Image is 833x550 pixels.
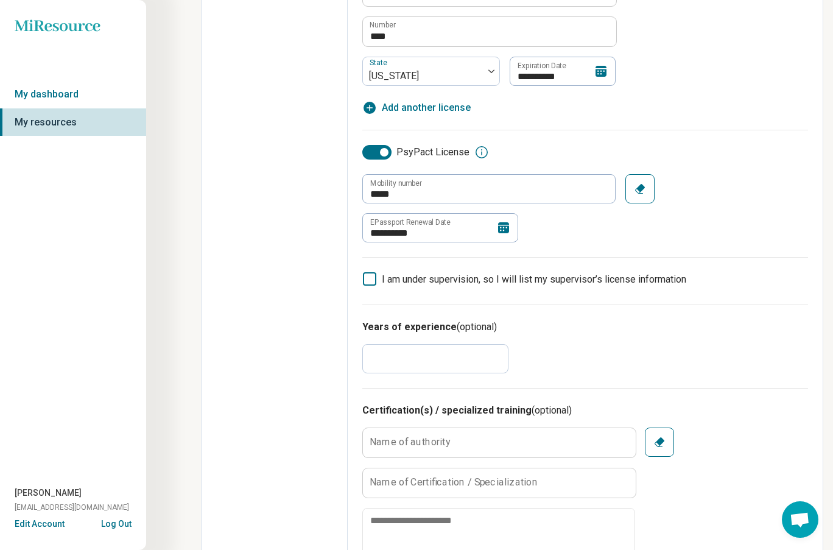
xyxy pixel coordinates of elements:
h3: Years of experience [362,320,808,334]
a: Open chat [782,501,818,538]
span: (optional) [532,404,572,416]
button: Add another license [362,100,471,115]
span: I am under supervision, so I will list my supervisor’s license information [382,273,686,285]
label: State [370,58,390,67]
label: PsyPact License [362,145,469,160]
label: Name of authority [370,437,451,447]
button: Log Out [101,518,132,527]
span: Add another license [382,100,471,115]
h3: Certification(s) / specialized training [362,403,808,418]
label: Number [370,21,396,29]
label: Name of Certification / Specialization [370,478,538,487]
span: (optional) [457,321,497,333]
span: [PERSON_NAME] [15,487,82,499]
button: Edit Account [15,518,65,531]
span: [EMAIL_ADDRESS][DOMAIN_NAME] [15,502,129,513]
